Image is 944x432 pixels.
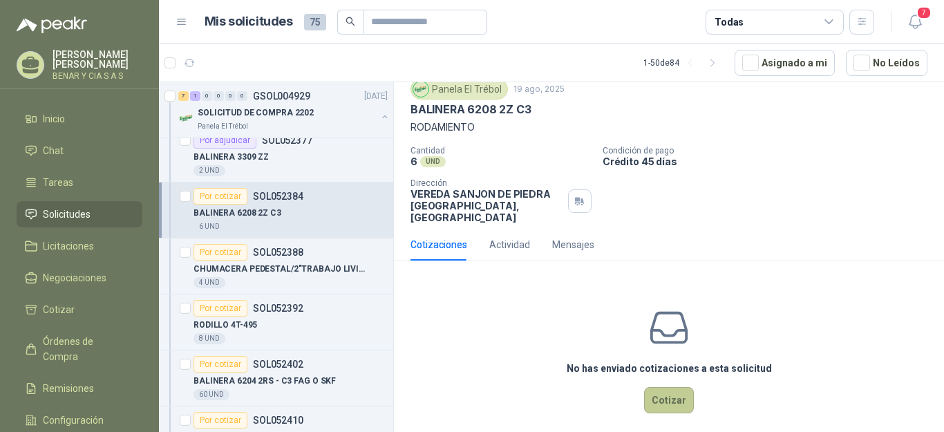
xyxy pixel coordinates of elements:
[17,106,142,132] a: Inicio
[644,387,694,413] button: Cotizar
[916,6,932,19] span: 7
[43,207,91,222] span: Solicitudes
[410,188,563,223] p: VEREDA SANJON DE PIEDRA [GEOGRAPHIC_DATA] , [GEOGRAPHIC_DATA]
[567,361,772,376] h3: No has enviado cotizaciones a esta solicitud
[53,72,142,80] p: BENAR Y CIA S A S
[410,146,592,156] p: Cantidad
[193,375,336,388] p: BALINERA 6204 2RS - C3 FAG O SKF
[410,79,508,100] div: Panela El Trébol
[198,121,248,132] p: Panela El Trébol
[178,88,390,132] a: 7 1 0 0 0 0 GSOL004929[DATE] Company LogoSOLICITUD DE COMPRA 2202Panela El Trébol
[253,303,303,313] p: SOL052392
[304,14,326,30] span: 75
[43,302,75,317] span: Cotizar
[193,165,225,176] div: 2 UND
[193,207,281,220] p: BALINERA 6208 2Z C3
[715,15,744,30] div: Todas
[214,91,224,101] div: 0
[903,10,927,35] button: 7
[17,201,142,227] a: Solicitudes
[262,135,312,145] p: SOL052377
[43,238,94,254] span: Licitaciones
[735,50,835,76] button: Asignado a mi
[43,111,65,126] span: Inicio
[159,294,393,350] a: Por cotizarSOL052392RODILLO 4T-4958 UND
[17,138,142,164] a: Chat
[489,237,530,252] div: Actividad
[253,415,303,425] p: SOL052410
[17,375,142,402] a: Remisiones
[253,247,303,257] p: SOL052388
[193,188,247,205] div: Por cotizar
[420,156,446,167] div: UND
[43,334,129,364] span: Órdenes de Compra
[43,143,64,158] span: Chat
[364,90,388,103] p: [DATE]
[643,52,724,74] div: 1 - 50 de 84
[17,265,142,291] a: Negociaciones
[17,297,142,323] a: Cotizar
[159,350,393,406] a: Por cotizarSOL052402BALINERA 6204 2RS - C3 FAG O SKF60 UND
[193,300,247,317] div: Por cotizar
[17,233,142,259] a: Licitaciones
[193,151,269,164] p: BALINERA 3309 ZZ
[225,91,236,101] div: 0
[159,182,393,238] a: Por cotizarSOL052384BALINERA 6208 2Z C36 UND
[193,263,366,276] p: CHUMACERA PEDESTAL/2"TRABAJO LIVIANO 2 H
[193,277,225,288] div: 4 UND
[178,91,189,101] div: 7
[193,132,256,149] div: Por adjudicar
[193,221,225,232] div: 6 UND
[513,83,565,96] p: 19 ago, 2025
[193,319,257,332] p: RODILLO 4T-495
[193,356,247,373] div: Por cotizar
[846,50,927,76] button: No Leídos
[603,156,938,167] p: Crédito 45 días
[410,178,563,188] p: Dirección
[193,389,229,400] div: 60 UND
[53,50,142,69] p: [PERSON_NAME] [PERSON_NAME]
[198,106,314,120] p: SOLICITUD DE COMPRA 2202
[346,17,355,26] span: search
[17,169,142,196] a: Tareas
[43,175,73,190] span: Tareas
[202,91,212,101] div: 0
[552,237,594,252] div: Mensajes
[237,91,247,101] div: 0
[205,12,293,32] h1: Mis solicitudes
[410,102,531,117] p: BALINERA 6208 2Z C3
[193,244,247,261] div: Por cotizar
[193,333,225,344] div: 8 UND
[253,91,310,101] p: GSOL004929
[410,156,417,167] p: 6
[43,413,104,428] span: Configuración
[193,412,247,429] div: Por cotizar
[253,359,303,369] p: SOL052402
[159,126,393,182] a: Por adjudicarSOL052377BALINERA 3309 ZZ2 UND
[17,328,142,370] a: Órdenes de Compra
[603,146,938,156] p: Condición de pago
[190,91,200,101] div: 1
[413,82,428,97] img: Company Logo
[410,120,927,135] p: RODAMIENTO
[43,381,94,396] span: Remisiones
[43,270,106,285] span: Negociaciones
[17,17,87,33] img: Logo peakr
[253,191,303,201] p: SOL052384
[159,238,393,294] a: Por cotizarSOL052388CHUMACERA PEDESTAL/2"TRABAJO LIVIANO 2 H4 UND
[178,110,195,126] img: Company Logo
[410,237,467,252] div: Cotizaciones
